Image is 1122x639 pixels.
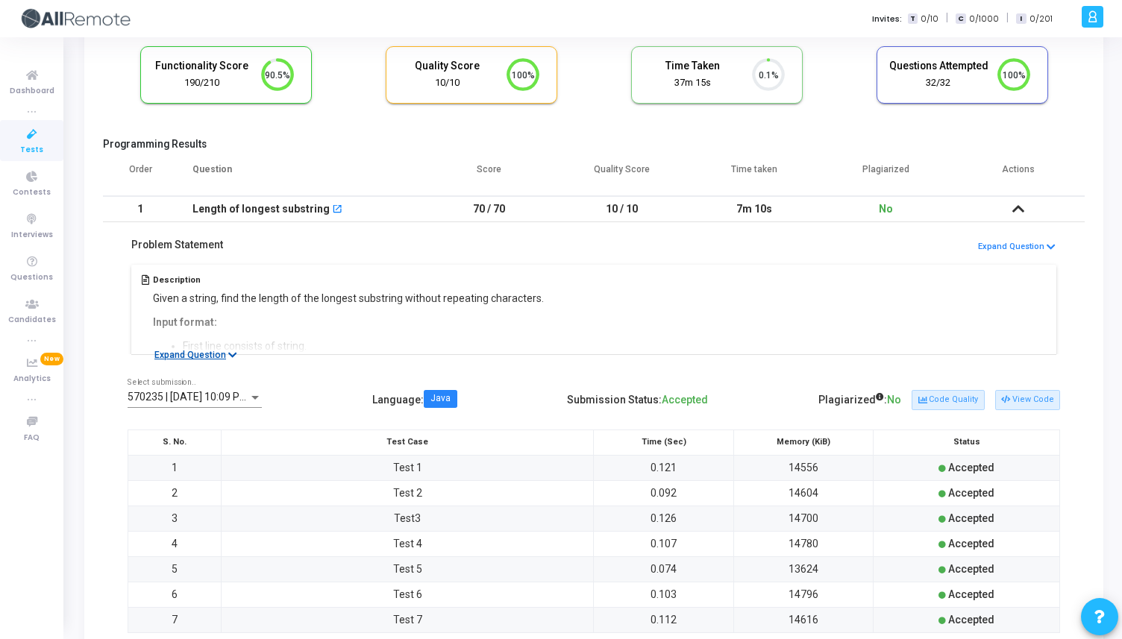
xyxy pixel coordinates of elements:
[152,60,252,72] h5: Functionality Score
[128,391,307,403] span: 570235 | [DATE] 10:09 PM IST (Best) P
[128,429,222,455] th: S. No.
[430,394,451,403] div: Java
[128,582,222,607] td: 6
[995,390,1060,409] button: View Code
[567,388,708,412] div: Submission Status:
[818,388,901,412] div: Plagiarized :
[146,347,245,362] button: Expand Question
[956,13,965,25] span: C
[733,531,873,556] td: 14780
[820,154,952,196] th: Plagiarized
[555,196,687,222] td: 10 / 10
[594,582,733,607] td: 0.103
[594,480,733,506] td: 0.092
[128,455,222,480] td: 1
[221,480,594,506] td: Test 2
[128,506,222,531] td: 3
[221,607,594,632] td: Test 7
[908,13,918,25] span: T
[688,196,820,222] td: 7m 10s
[948,462,994,473] span: Accepted
[221,455,594,480] td: Test 1
[948,588,994,600] span: Accepted
[398,60,498,72] h5: Quality Score
[872,13,902,25] label: Invites:
[221,582,594,607] td: Test 6
[948,563,994,575] span: Accepted
[128,531,222,556] td: 4
[688,154,820,196] th: Time taken
[10,85,54,98] span: Dashboard
[103,154,178,196] th: Order
[24,432,40,444] span: FAQ
[1016,13,1026,25] span: I
[888,60,988,72] h5: Questions Attempted
[1006,10,1009,26] span: |
[128,480,222,506] td: 2
[10,271,53,284] span: Questions
[153,291,544,306] p: Given a string, find the length of the longest substring without repeating characters.
[128,607,222,632] td: 7
[13,186,51,199] span: Contests
[555,154,687,196] th: Quality Score
[733,480,873,506] td: 14604
[19,4,131,34] img: logo
[594,429,733,455] th: Time (Sec)
[594,531,733,556] td: 0.107
[192,197,330,221] div: Length of longest substring
[152,76,252,90] div: 190/210
[977,240,1056,254] button: Expand Question
[221,506,594,531] td: Test3
[594,455,733,480] td: 0.121
[423,196,555,222] td: 70 / 70
[879,203,893,215] span: No
[8,314,56,327] span: Candidates
[643,76,743,90] div: 37m 15s
[733,607,873,632] td: 14616
[20,144,43,157] span: Tests
[921,13,938,25] span: 0/10
[332,205,342,215] mat-icon: open_in_new
[178,154,423,196] th: Question
[733,455,873,480] td: 14556
[128,556,222,582] td: 5
[946,10,948,26] span: |
[948,538,994,550] span: Accepted
[953,154,1085,196] th: Actions
[13,373,51,385] span: Analytics
[221,531,594,556] td: Test 4
[887,394,901,406] span: No
[948,487,994,499] span: Accepted
[372,388,457,412] div: Language :
[969,13,999,25] span: 0/1000
[594,607,733,632] td: 0.112
[874,429,1060,455] th: Status
[398,76,498,90] div: 10/10
[153,275,544,285] h5: Description
[594,556,733,582] td: 0.074
[11,229,53,242] span: Interviews
[948,614,994,626] span: Accepted
[948,512,994,524] span: Accepted
[103,138,1085,151] h5: Programming Results
[888,76,988,90] div: 32/32
[131,239,223,251] h5: Problem Statement
[221,429,594,455] th: Test Case
[594,506,733,531] td: 0.126
[733,429,873,455] th: Memory (KiB)
[423,154,555,196] th: Score
[643,60,743,72] h5: Time Taken
[733,506,873,531] td: 14700
[733,556,873,582] td: 13624
[221,556,594,582] td: Test 5
[1029,13,1053,25] span: 0/201
[662,394,708,406] span: Accepted
[103,196,178,222] td: 1
[40,353,63,365] span: New
[733,582,873,607] td: 14796
[912,390,984,409] button: Code Quality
